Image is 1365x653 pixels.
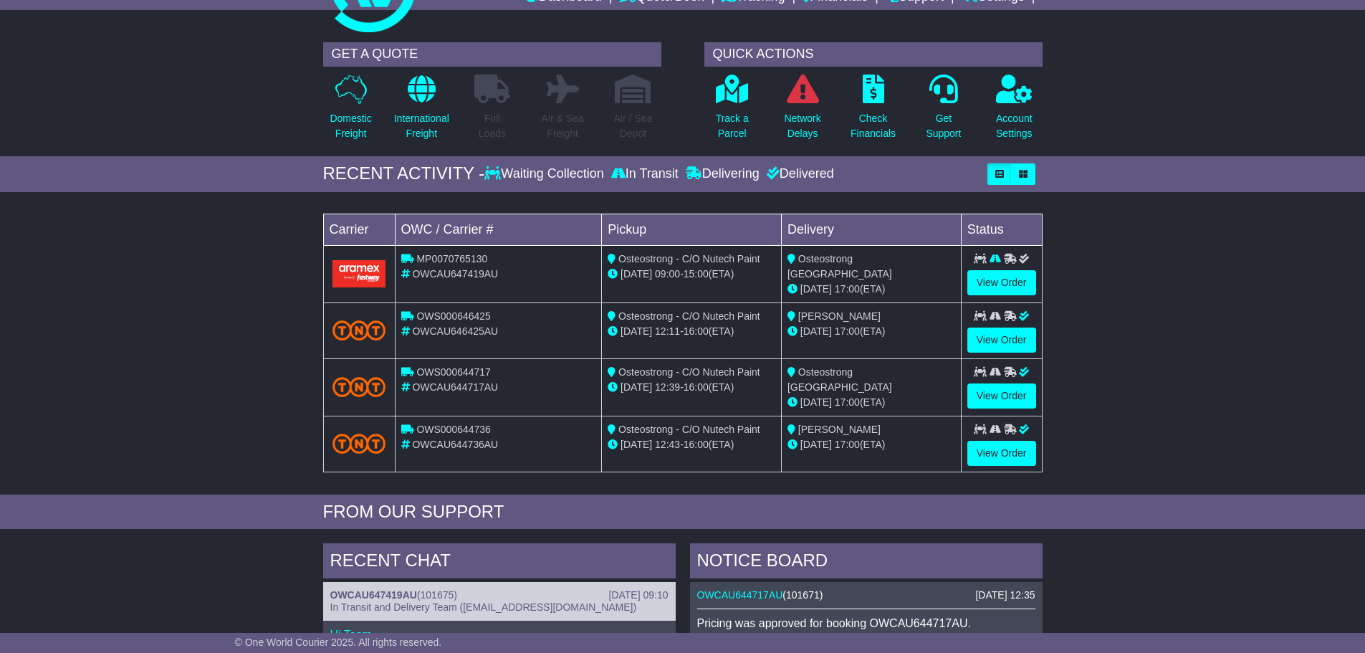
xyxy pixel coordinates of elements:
[835,439,860,450] span: 17:00
[393,74,450,149] a: InternationalFreight
[786,589,820,601] span: 101671
[684,268,709,280] span: 15:00
[621,381,652,393] span: [DATE]
[967,270,1036,295] a: View Order
[608,324,775,339] div: - (ETA)
[618,424,760,435] span: Osteostrong - C/O Nutech Paint
[835,325,860,337] span: 17:00
[655,381,680,393] span: 12:39
[602,214,782,245] td: Pickup
[330,601,637,613] span: In Transit and Delivery Team ([EMAIL_ADDRESS][DOMAIN_NAME])
[697,616,1035,630] p: Pricing was approved for booking OWCAU644717AU.
[690,543,1043,582] div: NOTICE BOARD
[332,320,386,340] img: TNT_Domestic.png
[784,111,820,141] p: Network Delays
[330,589,669,601] div: ( )
[608,166,682,182] div: In Transit
[967,383,1036,409] a: View Order
[332,434,386,453] img: TNT_Domestic.png
[416,253,487,264] span: MP0070765130
[416,366,491,378] span: OWS000644717
[995,74,1033,149] a: AccountSettings
[798,310,881,322] span: [PERSON_NAME]
[787,437,955,452] div: (ETA)
[542,111,584,141] p: Air & Sea Freight
[781,214,961,245] td: Delivery
[608,267,775,282] div: - (ETA)
[715,74,749,149] a: Track aParcel
[996,111,1033,141] p: Account Settings
[787,366,892,393] span: Osteostrong [GEOGRAPHIC_DATA]
[474,111,510,141] p: Full Loads
[608,380,775,395] div: - (ETA)
[787,253,892,280] span: Osteostrong [GEOGRAPHIC_DATA]
[608,437,775,452] div: - (ETA)
[330,628,669,642] p: Hi Team,
[787,395,955,410] div: (ETA)
[798,424,881,435] span: [PERSON_NAME]
[412,325,498,337] span: OWCAU646425AU
[975,589,1035,601] div: [DATE] 12:35
[330,589,417,601] a: OWCAU647419AU
[608,589,668,601] div: [DATE] 09:10
[395,214,602,245] td: OWC / Carrier #
[655,325,680,337] span: 12:11
[655,439,680,450] span: 12:43
[332,260,386,287] img: Aramex.png
[330,111,371,141] p: Domestic Freight
[783,74,821,149] a: NetworkDelays
[800,325,832,337] span: [DATE]
[787,282,955,297] div: (ETA)
[967,441,1036,466] a: View Order
[926,111,961,141] p: Get Support
[323,163,485,184] div: RECENT ACTIVITY -
[394,111,449,141] p: International Freight
[835,396,860,408] span: 17:00
[961,214,1042,245] td: Status
[763,166,834,182] div: Delivered
[851,111,896,141] p: Check Financials
[332,377,386,396] img: TNT_Domestic.png
[618,310,760,322] span: Osteostrong - C/O Nutech Paint
[323,214,395,245] td: Carrier
[835,283,860,295] span: 17:00
[684,381,709,393] span: 16:00
[850,74,896,149] a: CheckFinancials
[618,253,760,264] span: Osteostrong - C/O Nutech Paint
[412,381,498,393] span: OWCAU644717AU
[621,268,652,280] span: [DATE]
[967,328,1036,353] a: View Order
[621,325,652,337] span: [DATE]
[484,166,607,182] div: Waiting Collection
[412,268,498,280] span: OWCAU647419AU
[618,366,760,378] span: Osteostrong - C/O Nutech Paint
[787,324,955,339] div: (ETA)
[800,283,832,295] span: [DATE]
[684,325,709,337] span: 16:00
[329,74,372,149] a: DomesticFreight
[235,637,442,648] span: © One World Courier 2025. All rights reserved.
[614,111,653,141] p: Air / Sea Depot
[697,589,1035,601] div: ( )
[621,439,652,450] span: [DATE]
[421,589,454,601] span: 101675
[416,310,491,322] span: OWS000646425
[716,111,749,141] p: Track a Parcel
[412,439,498,450] span: OWCAU644736AU
[800,396,832,408] span: [DATE]
[704,42,1043,67] div: QUICK ACTIONS
[684,439,709,450] span: 16:00
[416,424,491,435] span: OWS000644736
[697,589,783,601] a: OWCAU644717AU
[800,439,832,450] span: [DATE]
[323,543,676,582] div: RECENT CHAT
[323,502,1043,523] div: FROM OUR SUPPORT
[655,268,680,280] span: 09:00
[323,42,661,67] div: GET A QUOTE
[682,166,763,182] div: Delivering
[925,74,962,149] a: GetSupport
